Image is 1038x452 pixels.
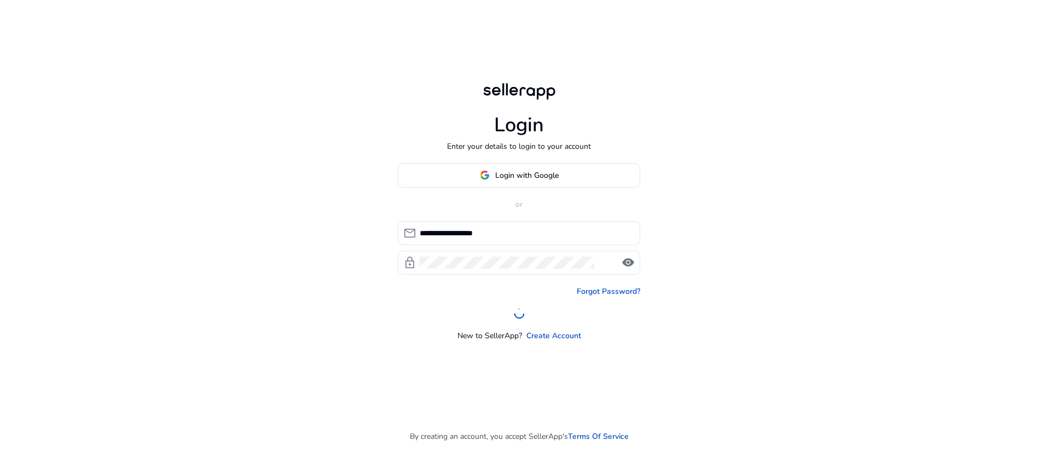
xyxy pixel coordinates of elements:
h1: Login [494,113,544,137]
span: visibility [622,256,635,269]
a: Create Account [526,330,581,341]
a: Forgot Password? [577,286,640,297]
p: New to SellerApp? [457,330,522,341]
span: lock [403,256,416,269]
span: mail [403,227,416,240]
a: Terms Of Service [568,431,629,442]
p: or [398,199,640,210]
img: google-logo.svg [480,170,490,180]
button: Login with Google [398,163,640,188]
p: Enter your details to login to your account [447,141,591,152]
span: Login with Google [495,170,559,181]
